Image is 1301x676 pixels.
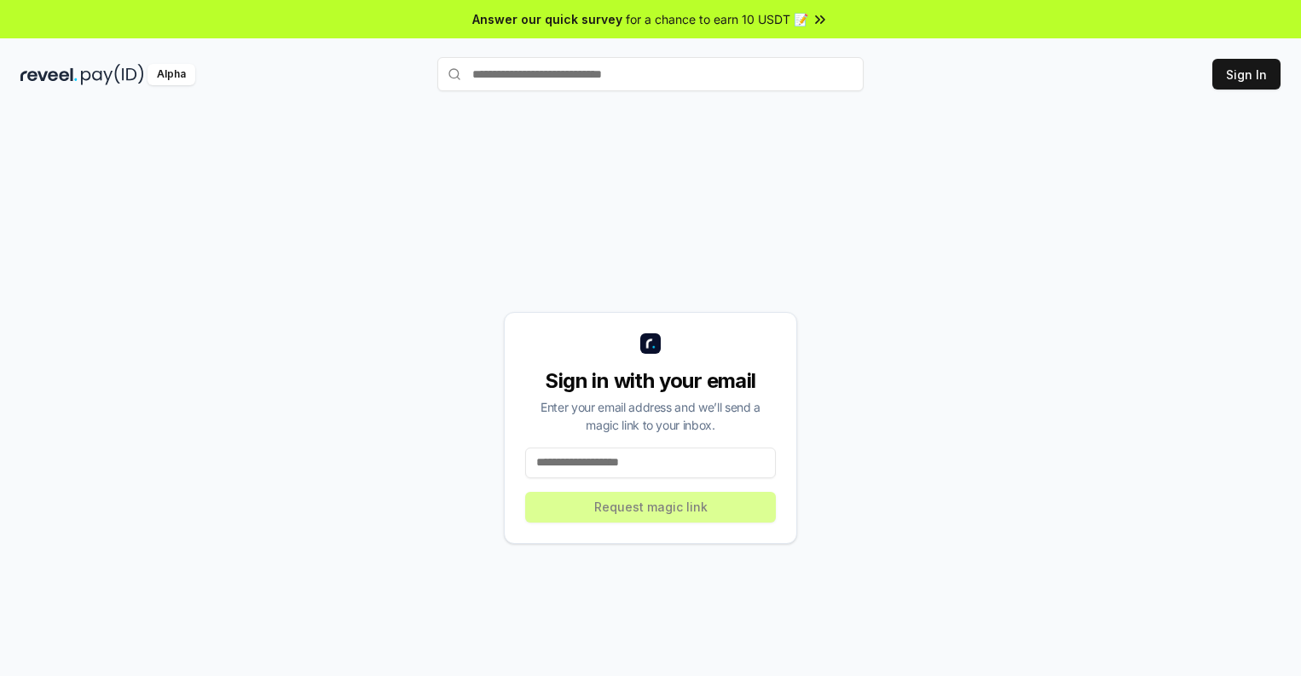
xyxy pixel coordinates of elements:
[525,367,776,395] div: Sign in with your email
[640,333,661,354] img: logo_small
[626,10,808,28] span: for a chance to earn 10 USDT 📝
[525,398,776,434] div: Enter your email address and we’ll send a magic link to your inbox.
[472,10,622,28] span: Answer our quick survey
[81,64,144,85] img: pay_id
[147,64,195,85] div: Alpha
[20,64,78,85] img: reveel_dark
[1212,59,1281,90] button: Sign In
